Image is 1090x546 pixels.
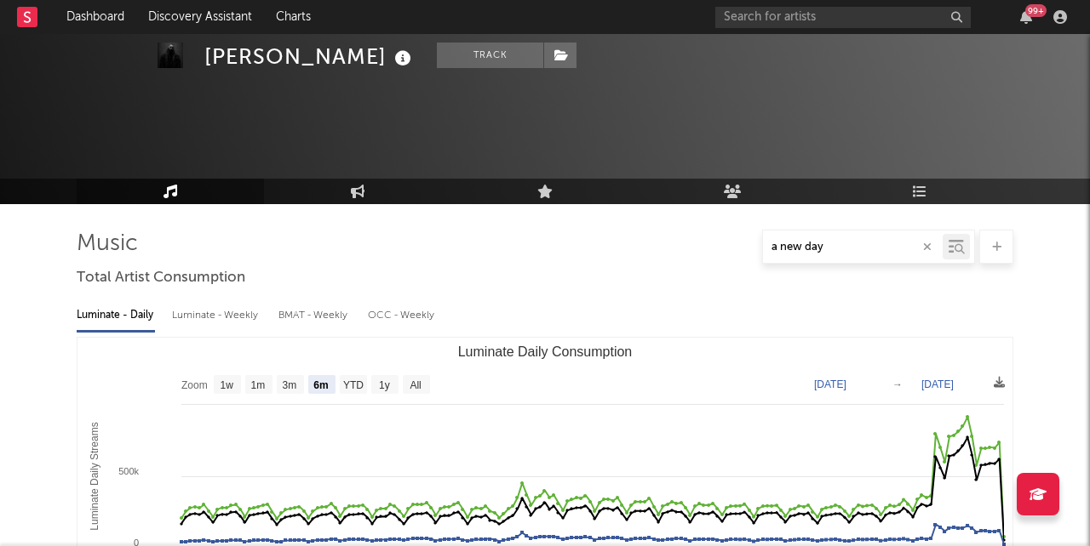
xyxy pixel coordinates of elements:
[458,344,633,359] text: Luminate Daily Consumption
[283,379,297,391] text: 3m
[77,268,245,288] span: Total Artist Consumption
[892,378,903,390] text: →
[1020,10,1032,24] button: 99+
[763,241,943,254] input: Search by song name or URL
[410,379,421,391] text: All
[221,379,234,391] text: 1w
[368,301,436,330] div: OCC - Weekly
[118,466,139,476] text: 500k
[437,43,543,68] button: Track
[1025,4,1047,17] div: 99 +
[251,379,266,391] text: 1m
[921,378,954,390] text: [DATE]
[715,7,971,28] input: Search for artists
[379,379,390,391] text: 1y
[814,378,846,390] text: [DATE]
[278,301,351,330] div: BMAT - Weekly
[89,422,100,530] text: Luminate Daily Streams
[343,379,364,391] text: YTD
[313,379,328,391] text: 6m
[204,43,416,71] div: [PERSON_NAME]
[181,379,208,391] text: Zoom
[77,301,155,330] div: Luminate - Daily
[172,301,261,330] div: Luminate - Weekly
